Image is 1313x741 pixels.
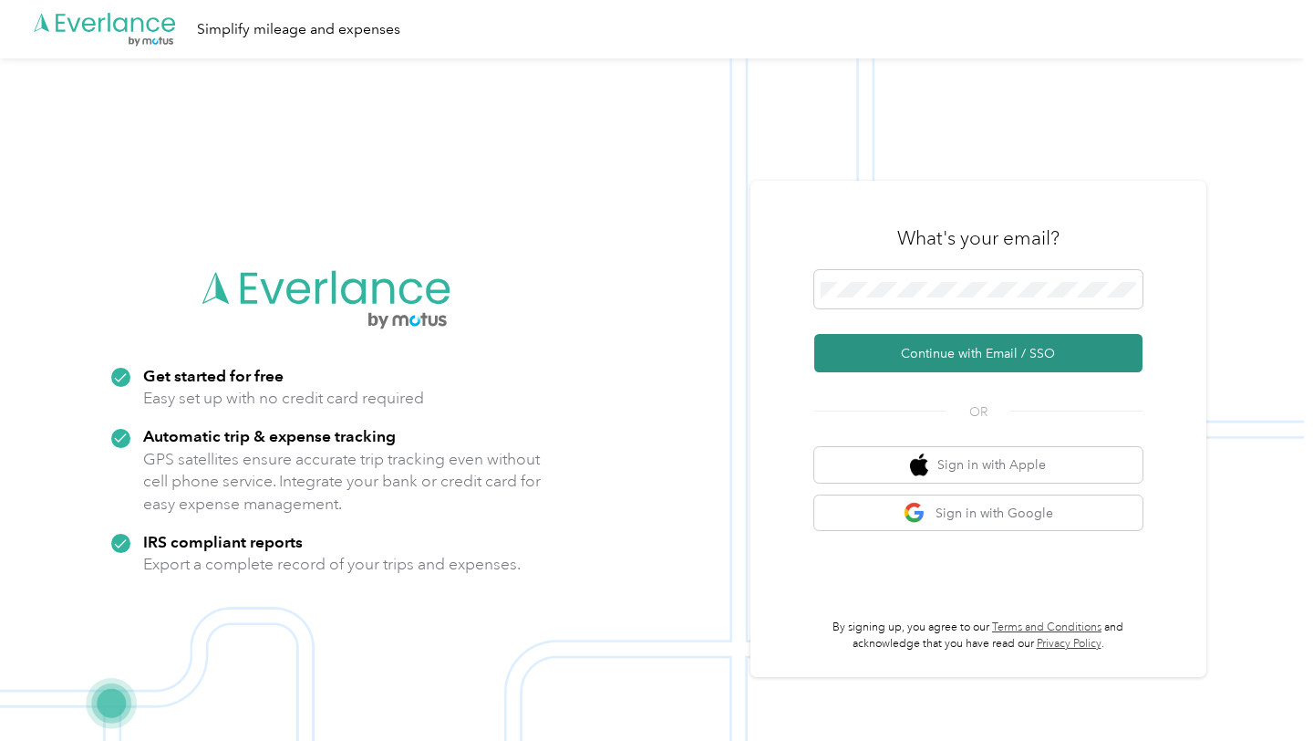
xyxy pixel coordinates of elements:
[143,532,303,551] strong: IRS compliant reports
[814,447,1142,483] button: apple logoSign in with Apple
[143,553,521,576] p: Export a complete record of your trips and expenses.
[143,448,542,516] p: GPS satellites ensure accurate trip tracking even without cell phone service. Integrate your bank...
[143,387,424,410] p: Easy set up with no credit card required
[814,620,1142,652] p: By signing up, you agree to our and acknowledge that you have read our .
[904,502,926,525] img: google logo
[814,496,1142,531] button: google logoSign in with Google
[946,402,1010,422] span: OR
[1037,637,1101,651] a: Privacy Policy
[992,621,1101,634] a: Terms and Conditions
[143,426,396,445] strong: Automatic trip & expense tracking
[897,225,1060,251] h3: What's your email?
[910,454,928,476] img: apple logo
[197,18,400,41] div: Simplify mileage and expenses
[814,334,1142,372] button: Continue with Email / SSO
[143,366,284,385] strong: Get started for free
